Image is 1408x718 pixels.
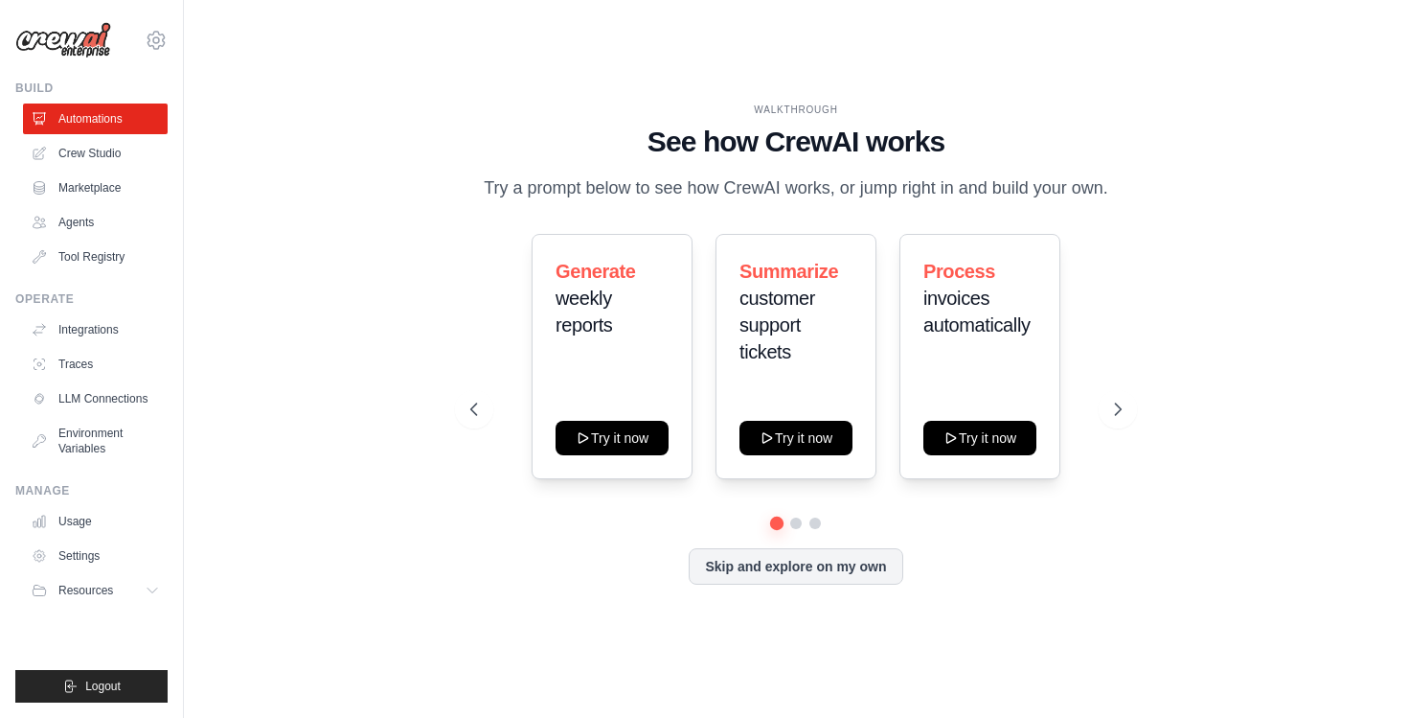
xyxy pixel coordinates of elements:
[556,421,669,455] button: Try it now
[923,261,995,282] span: Process
[23,349,168,380] a: Traces
[58,583,113,598] span: Resources
[470,103,1122,117] div: WALKTHROUGH
[23,314,168,345] a: Integrations
[23,242,168,272] a: Tool Registry
[15,291,168,307] div: Operate
[23,138,168,169] a: Crew Studio
[15,22,111,58] img: Logo
[23,506,168,537] a: Usage
[23,173,168,203] a: Marketplace
[15,483,168,498] div: Manage
[923,288,1031,336] span: invoices automatically
[556,288,612,336] span: weekly reports
[739,261,838,282] span: Summarize
[15,670,168,703] button: Logout
[15,81,168,96] div: Build
[556,261,636,282] span: Generate
[23,207,168,238] a: Agents
[23,418,168,464] a: Environment Variables
[689,548,902,585] button: Skip and explore on my own
[23,383,168,414] a: LLM Connections
[474,174,1118,202] p: Try a prompt below to see how CrewAI works, or jump right in and build your own.
[85,679,121,694] span: Logout
[470,125,1122,159] h1: See how CrewAI works
[23,104,168,134] a: Automations
[23,575,168,606] button: Resources
[23,541,168,571] a: Settings
[739,288,815,362] span: customer support tickets
[739,421,852,455] button: Try it now
[923,421,1036,455] button: Try it now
